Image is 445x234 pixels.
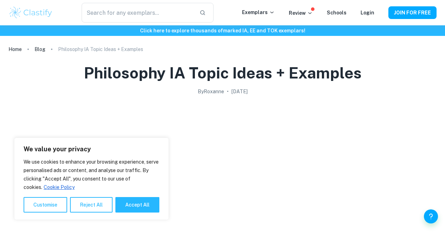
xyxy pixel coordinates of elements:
[361,10,374,15] a: Login
[34,44,45,54] a: Blog
[424,209,438,223] button: Help and Feedback
[1,27,444,34] h6: Click here to explore thousands of marked IA, EE and TOK exemplars !
[82,3,194,23] input: Search for any exemplars...
[24,158,159,191] p: We use cookies to enhance your browsing experience, serve personalised ads or content, and analys...
[14,138,169,220] div: We value your privacy
[43,184,75,190] a: Cookie Policy
[8,6,53,20] img: Clastify logo
[8,44,22,54] a: Home
[24,145,159,153] p: We value your privacy
[198,88,224,95] h2: By Roxanne
[388,6,437,19] button: JOIN FOR FREE
[58,45,143,53] p: Philosophy IA Topic Ideas + Examples
[327,10,347,15] a: Schools
[227,88,229,95] p: •
[70,197,113,213] button: Reject All
[289,9,313,17] p: Review
[231,88,248,95] h2: [DATE]
[24,197,67,213] button: Customise
[242,8,275,16] p: Exemplars
[115,197,159,213] button: Accept All
[84,63,362,83] h1: Philosophy IA Topic Ideas + Examples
